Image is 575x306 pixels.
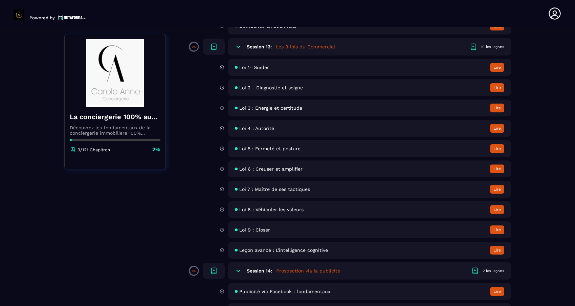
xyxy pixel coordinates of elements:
img: logo-branding [14,9,24,20]
img: banner [70,39,160,107]
button: Lire [490,165,504,173]
button: Lire [490,205,504,214]
button: Lire [490,246,504,255]
p: 0% [192,45,196,48]
span: Loi 3 : Energie et certitude [239,105,302,111]
div: 2 les leçons [483,268,504,274]
span: Loi 8 : Véhiculer les valeurs [239,207,304,212]
button: Lire [490,104,504,112]
h6: Session 14: [247,268,272,274]
span: Loi 7 : Maître de ses tactiques [239,187,310,192]
p: Powered by [29,15,55,20]
button: Lire [490,144,504,153]
button: Lire [490,287,504,296]
span: Loi 2 - Diagnostic et soigne [239,85,303,90]
p: 3/121 Chapitres [78,147,110,152]
p: 2% [152,146,160,153]
span: Loi 6 : Creuser et amplifier [239,166,303,172]
img: logo [58,15,87,20]
span: Leçon avancé : L'intelligence cognitive [239,247,328,253]
button: Lire [490,225,504,234]
span: Loi 4 : Autorité [239,126,274,131]
p: Découvrez les fondamentaux de la conciergerie immobilière 100% automatisée. Cette formation est c... [70,125,160,136]
span: Loi 5 : Fermeté et posture [239,146,301,151]
button: Lire [490,185,504,194]
button: Lire [490,124,504,133]
p: 0% [192,269,196,272]
span: Publicité via Facebook : fondamentaux [239,289,330,294]
button: Lire [490,83,504,92]
h5: Les 9 lois du Commercial [276,43,335,50]
div: 10 les leçons [481,44,504,49]
button: Lire [490,63,504,72]
span: Loi 1- Guider [239,65,269,70]
span: Loi 9 : Closer [239,227,270,233]
h5: Prospection via la publicité [276,267,340,274]
h6: Session 13: [247,44,272,49]
h4: La conciergerie 100% automatisée [70,112,160,122]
